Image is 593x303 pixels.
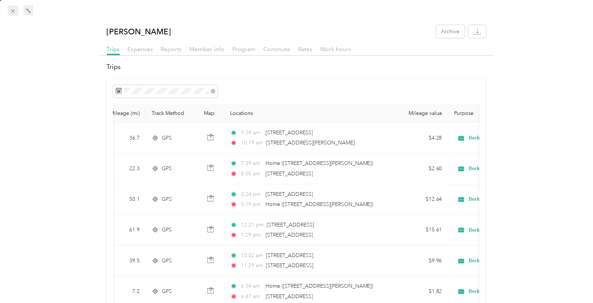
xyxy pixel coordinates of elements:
[469,196,513,203] span: Berks New Homes
[241,170,262,178] span: 8:05 am
[162,195,172,203] span: GPS
[241,221,264,229] span: 12:21 pm
[266,191,313,197] span: [STREET_ADDRESS]
[396,123,448,153] td: $4.28
[396,215,448,246] td: $15.61
[469,165,513,172] span: Berks New Homes
[266,171,313,177] span: [STREET_ADDRESS]
[96,153,146,184] td: 22.3
[241,159,262,168] span: 7:39 am
[448,104,553,123] th: Purpose
[241,252,263,260] span: 10:02 am
[233,46,256,53] span: Program
[396,184,448,215] td: $12.64
[266,293,313,300] span: [STREET_ADDRESS]
[162,226,172,234] span: GPS
[107,46,120,53] span: Trips
[162,287,172,296] span: GPS
[241,293,262,301] span: 6:47 am
[96,246,146,276] td: 39.5
[96,104,146,123] th: Mileage (mi)
[128,46,153,53] span: Expenses
[241,190,262,199] span: 3:24 pm
[224,104,396,123] th: Locations
[241,200,262,209] span: 5:19 pm
[241,262,263,270] span: 11:29 am
[241,231,262,239] span: 1:29 pm
[469,227,513,234] span: Berks New Homes
[396,246,448,276] td: $9.96
[266,232,313,238] span: [STREET_ADDRESS]
[241,129,262,137] span: 9:39 am
[96,215,146,246] td: 61.9
[469,257,513,264] span: Berks New Homes
[162,165,172,173] span: GPS
[469,135,513,141] span: Berks New Homes
[241,282,262,290] span: 6:34 am
[396,153,448,184] td: $2.60
[551,261,593,303] iframe: Everlance-gr Chat Button Frame
[161,46,182,53] span: Reports
[241,139,263,147] span: 10:19 am
[146,104,198,123] th: Track Method
[469,288,513,295] span: Berks New Homes
[266,129,313,136] span: [STREET_ADDRESS]
[267,222,314,228] span: [STREET_ADDRESS]
[266,160,373,166] span: Home ([STREET_ADDRESS][PERSON_NAME])
[198,104,224,123] th: Map
[96,184,146,215] td: 50.1
[190,46,225,53] span: Member info
[96,123,146,153] td: 36.7
[320,46,351,53] span: Work hours
[396,104,448,123] th: Mileage value
[266,283,373,289] span: Home ([STREET_ADDRESS][PERSON_NAME])
[298,46,313,53] span: Rates
[162,134,172,142] span: GPS
[266,140,355,146] span: [STREET_ADDRESS][PERSON_NAME]
[436,25,465,38] button: Archive
[266,201,373,207] span: Home ([STREET_ADDRESS][PERSON_NAME])
[264,46,291,53] span: Commute
[162,257,172,265] span: GPS
[266,262,314,269] span: [STREET_ADDRESS]
[107,62,487,72] h2: Trips
[266,252,314,259] span: [STREET_ADDRESS]
[107,25,171,38] p: [PERSON_NAME]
